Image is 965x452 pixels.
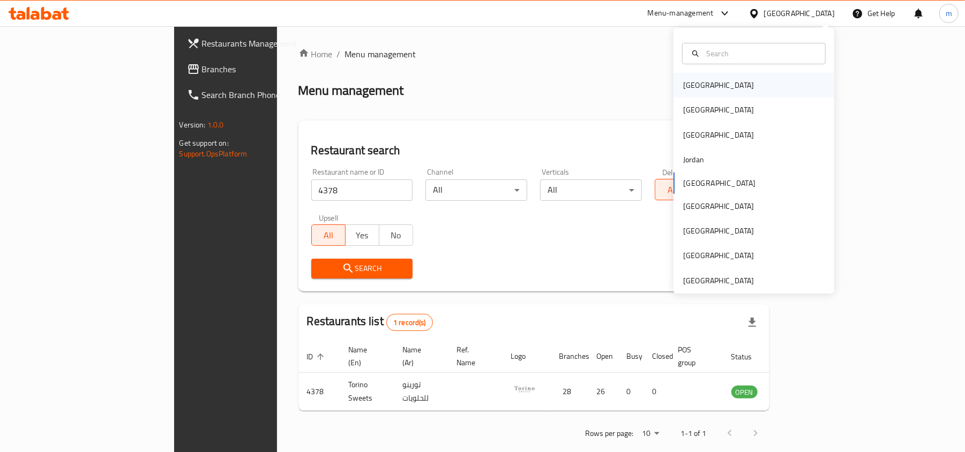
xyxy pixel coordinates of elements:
[298,82,404,99] h2: Menu management
[207,118,224,132] span: 1.0.0
[298,48,770,61] nav: breadcrumb
[403,343,436,369] span: Name (Ar)
[316,228,341,243] span: All
[387,318,432,328] span: 1 record(s)
[588,373,618,411] td: 26
[178,56,335,82] a: Branches
[764,7,835,19] div: [GEOGRAPHIC_DATA]
[540,179,642,201] div: All
[386,314,433,331] div: Total records count
[683,154,704,165] div: Jordan
[179,118,206,132] span: Version:
[311,224,346,246] button: All
[179,147,248,161] a: Support.OpsPlatform
[340,373,394,411] td: Torino Sweets
[384,228,409,243] span: No
[178,31,335,56] a: Restaurants Management
[644,340,670,373] th: Closed
[425,179,527,201] div: All
[345,48,416,61] span: Menu management
[311,179,413,201] input: Search for restaurant name or ID..
[683,129,754,141] div: [GEOGRAPHIC_DATA]
[307,350,327,363] span: ID
[202,37,327,50] span: Restaurants Management
[683,79,754,91] div: [GEOGRAPHIC_DATA]
[683,275,754,287] div: [GEOGRAPHIC_DATA]
[683,104,754,116] div: [GEOGRAPHIC_DATA]
[618,340,644,373] th: Busy
[551,340,588,373] th: Branches
[503,340,551,373] th: Logo
[311,142,757,159] h2: Restaurant search
[311,259,413,278] button: Search
[202,63,327,76] span: Branches
[345,224,379,246] button: Yes
[394,373,448,411] td: تورينو للحلويات
[350,228,375,243] span: Yes
[648,7,714,20] div: Menu-management
[638,426,663,442] div: Rows per page:
[349,343,381,369] span: Name (En)
[680,427,706,440] p: 1-1 of 1
[202,88,327,101] span: Search Branch Phone
[319,214,339,221] label: Upsell
[179,136,229,150] span: Get support on:
[618,373,644,411] td: 0
[298,340,816,411] table: enhanced table
[457,343,490,369] span: Ref. Name
[511,376,538,403] img: Torino Sweets
[588,340,618,373] th: Open
[307,313,433,331] h2: Restaurants list
[946,7,952,19] span: m
[662,168,689,176] label: Delivery
[644,373,670,411] td: 0
[731,386,758,398] span: OPEN
[683,225,754,237] div: [GEOGRAPHIC_DATA]
[585,427,633,440] p: Rows per page:
[178,82,335,108] a: Search Branch Phone
[379,224,413,246] button: No
[702,48,819,59] input: Search
[337,48,341,61] li: /
[551,373,588,411] td: 28
[739,310,765,335] div: Export file
[660,182,685,198] span: All
[731,350,766,363] span: Status
[655,179,689,200] button: All
[320,262,405,275] span: Search
[678,343,710,369] span: POS group
[683,250,754,261] div: [GEOGRAPHIC_DATA]
[683,200,754,212] div: [GEOGRAPHIC_DATA]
